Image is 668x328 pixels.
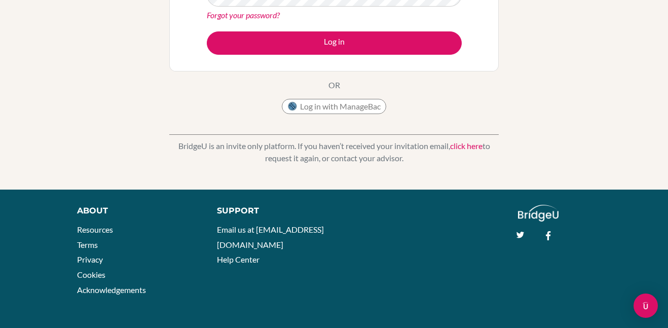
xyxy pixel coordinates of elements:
a: Privacy [77,254,103,264]
button: Log in with ManageBac [282,99,386,114]
p: BridgeU is an invite only platform. If you haven’t received your invitation email, to request it ... [169,140,499,164]
a: Cookies [77,270,105,279]
a: Acknowledgements [77,285,146,295]
a: click here [450,141,483,151]
div: Support [217,205,324,217]
a: Forgot your password? [207,10,280,20]
img: logo_white@2x-f4f0deed5e89b7ecb1c2cc34c3e3d731f90f0f143d5ea2071677605dd97b5244.png [518,205,559,222]
div: About [77,205,194,217]
div: Open Intercom Messenger [634,294,658,318]
button: Log in [207,31,462,55]
a: Help Center [217,254,259,264]
a: Email us at [EMAIL_ADDRESS][DOMAIN_NAME] [217,225,324,249]
a: Terms [77,240,98,249]
a: Resources [77,225,113,234]
p: OR [328,79,340,91]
